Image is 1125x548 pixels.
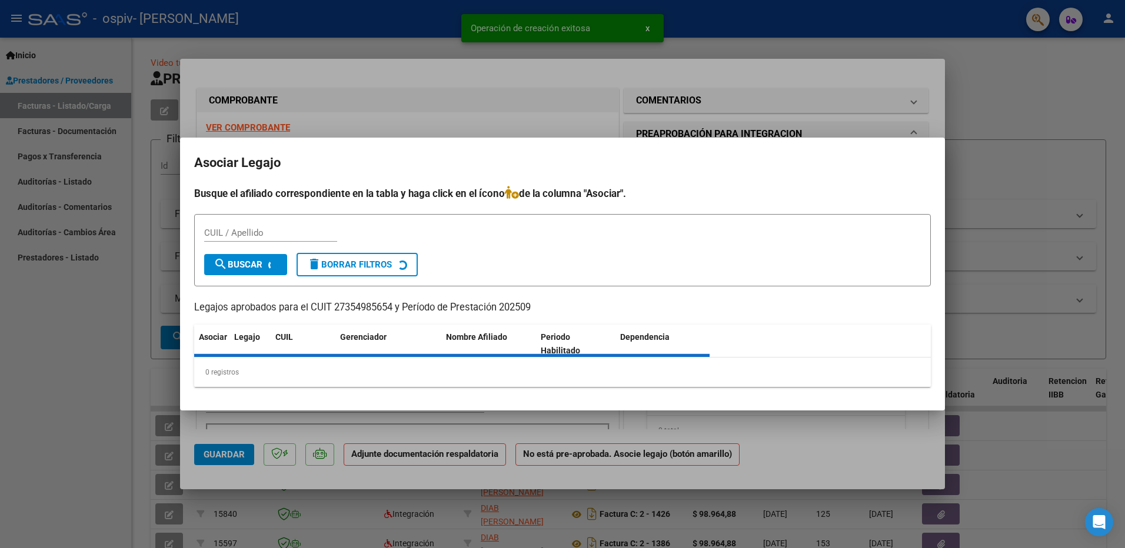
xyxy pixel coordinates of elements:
datatable-header-cell: Gerenciador [335,325,441,363]
span: Nombre Afiliado [446,332,507,342]
datatable-header-cell: Nombre Afiliado [441,325,536,363]
p: Legajos aprobados para el CUIT 27354985654 y Período de Prestación 202509 [194,300,931,315]
datatable-header-cell: Periodo Habilitado [536,325,615,363]
button: Borrar Filtros [297,253,418,276]
span: CUIL [275,332,293,342]
mat-icon: delete [307,257,321,271]
div: 0 registros [194,357,931,387]
span: Gerenciador [340,332,387,342]
datatable-header-cell: CUIL [271,325,335,363]
div: Open Intercom Messenger [1085,508,1113,536]
button: Buscar [204,254,287,275]
span: Legajo [234,332,260,342]
span: Buscar [214,259,262,270]
datatable-header-cell: Asociar [194,325,229,363]
span: Asociar [199,332,227,342]
h4: Busque el afiliado correspondiente en la tabla y haga click en el ícono de la columna "Asociar". [194,186,931,201]
mat-icon: search [214,257,228,271]
h2: Asociar Legajo [194,152,931,174]
datatable-header-cell: Dependencia [615,325,710,363]
datatable-header-cell: Legajo [229,325,271,363]
span: Borrar Filtros [307,259,392,270]
span: Periodo Habilitado [541,332,580,355]
span: Dependencia [620,332,670,342]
